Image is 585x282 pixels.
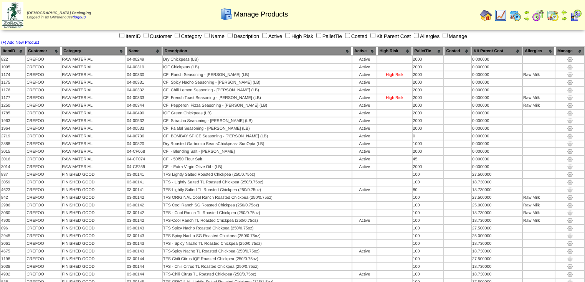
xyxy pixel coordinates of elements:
[61,133,126,140] td: RAW MATERIAL
[443,33,448,38] input: Manage
[472,209,522,216] td: 18.730000
[567,56,573,63] img: settings.gif
[413,125,444,132] td: 2000
[555,47,584,55] th: Manage
[472,110,522,117] td: 0.000000
[472,248,522,255] td: 18.730000
[413,209,444,216] td: 100
[567,72,573,78] img: settings.gif
[353,103,376,108] div: Active
[413,202,444,209] td: 100
[27,11,91,15] span: [DEMOGRAPHIC_DATA] Packaging
[567,202,573,208] img: settings.gif
[353,111,376,115] div: Active
[353,126,376,131] div: Active
[353,218,376,223] div: Active
[1,87,25,94] td: 1176
[567,195,573,201] img: settings.gif
[353,57,376,62] div: Active
[567,156,573,162] img: settings.gif
[163,117,352,124] td: CFI Sriracha Seasoning - [PERSON_NAME] (LB)
[1,163,25,170] td: 3014
[126,225,162,232] td: 03-00143
[413,179,444,186] td: 100
[126,209,162,216] td: 03-00142
[472,79,522,86] td: 0.000000
[163,94,352,101] td: CFI French Toast Seasoning - [PERSON_NAME] (LB)
[472,156,522,163] td: 0.000000
[126,56,162,63] td: 04-00249
[472,87,522,94] td: 0.000000
[472,233,522,239] td: 25.000000
[1,117,25,124] td: 1963
[1,40,39,45] a: (+) Add New Product
[61,225,126,232] td: FINISHED GOOD
[26,263,61,270] td: CREFOO
[1,71,25,78] td: 1174
[26,117,61,124] td: CREFOO
[567,148,573,155] img: settings.gif
[126,217,162,224] td: 03-00142
[26,87,61,94] td: CREFOO
[472,102,522,109] td: 0.000000
[61,117,126,124] td: RAW MATERIAL
[567,248,573,254] img: settings.gif
[1,56,25,63] td: 822
[567,256,573,262] img: settings.gif
[126,156,162,163] td: 04-CF074
[61,102,126,109] td: RAW MATERIAL
[61,163,126,170] td: RAW MATERIAL
[126,163,162,170] td: 04-CF259
[353,149,376,154] div: Active
[567,264,573,270] img: settings.gif
[126,102,162,109] td: 04-00344
[567,233,573,239] img: settings.gif
[523,71,555,78] td: Raw Milk
[163,110,352,117] td: IQF Green Chickpeas (LB)
[567,87,573,93] img: settings.gif
[26,71,61,78] td: CREFOO
[472,148,522,155] td: 0.000000
[163,71,352,78] td: CFI Ranch Seasoning - [PERSON_NAME] (LB)
[61,186,126,193] td: FINISHED GOOD
[126,117,162,124] td: 04-00532
[377,47,411,55] th: High Risk
[547,9,559,21] img: calendarinout.gif
[26,102,61,109] td: CREFOO
[26,133,61,140] td: CREFOO
[126,148,162,155] td: 04-CF068
[126,179,162,186] td: 03-00141
[26,125,61,132] td: CREFOO
[26,217,61,224] td: CREFOO
[567,179,573,185] img: settings.gif
[61,217,126,224] td: FINISHED GOOD
[126,171,162,178] td: 03-00141
[26,248,61,255] td: CREFOO
[413,133,444,140] td: 0
[413,102,444,109] td: 2000
[163,186,352,193] td: TFS-Lightly Salted TL Roasted Chickpea (250/0.75oz)
[413,87,444,94] td: 2000
[413,225,444,232] td: 100
[26,148,61,155] td: CREFOO
[262,33,267,38] input: Active
[126,240,162,247] td: 03-00143
[1,179,25,186] td: 3059
[1,256,25,262] td: 1198
[509,9,521,21] img: calendarprod.gif
[73,15,86,20] a: (logout)
[126,94,162,101] td: 04-00333
[523,94,555,101] td: Raw Milk
[163,125,352,132] td: CFI Falafal Seasoning - [PERSON_NAME] (LB)
[163,47,352,55] th: Description
[353,157,376,162] div: Active
[412,33,440,39] label: Allergies
[567,64,573,70] img: settings.gif
[567,110,573,116] img: settings.gif
[472,56,522,63] td: 0.000000
[26,94,61,101] td: CREFOO
[26,110,61,117] td: CREFOO
[126,186,162,193] td: 03-00141
[220,8,233,20] img: cabinet.gif
[2,2,23,28] img: zoroco-logo-small.webp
